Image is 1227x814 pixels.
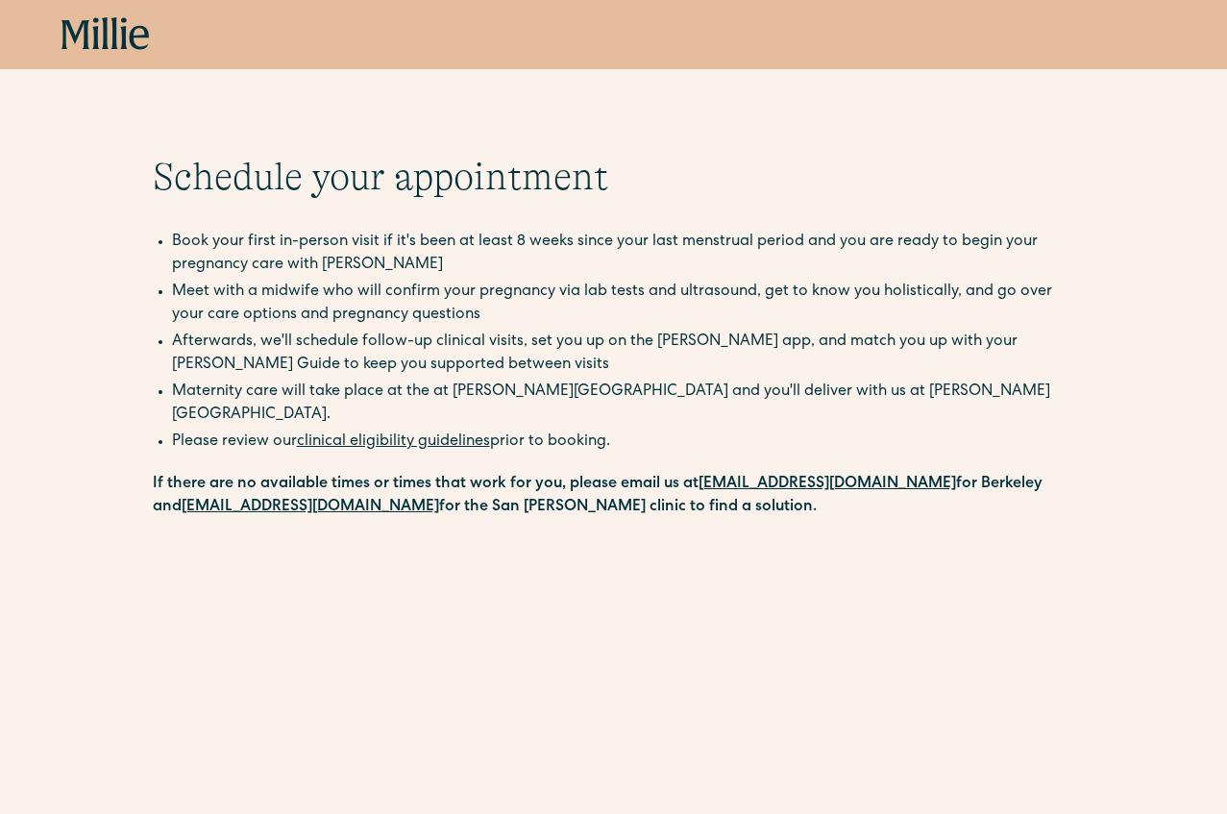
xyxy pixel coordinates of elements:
strong: for the San [PERSON_NAME] clinic to find a solution. [439,500,817,515]
a: clinical eligibility guidelines [297,434,490,450]
li: Afterwards, we'll schedule follow-up clinical visits, set you up on the [PERSON_NAME] app, and ma... [172,331,1075,377]
h1: Schedule your appointment [153,154,1075,200]
a: [EMAIL_ADDRESS][DOMAIN_NAME] [699,477,956,492]
li: Please review our prior to booking. [172,431,1075,454]
li: Meet with a midwife who will confirm your pregnancy via lab tests and ultrasound, get to know you... [172,281,1075,327]
li: Book your first in-person visit if it's been at least 8 weeks since your last menstrual period an... [172,231,1075,277]
strong: If there are no available times or times that work for you, please email us at [153,477,699,492]
li: Maternity care will take place at the at [PERSON_NAME][GEOGRAPHIC_DATA] and you'll deliver with u... [172,381,1075,427]
a: [EMAIL_ADDRESS][DOMAIN_NAME] [182,500,439,515]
